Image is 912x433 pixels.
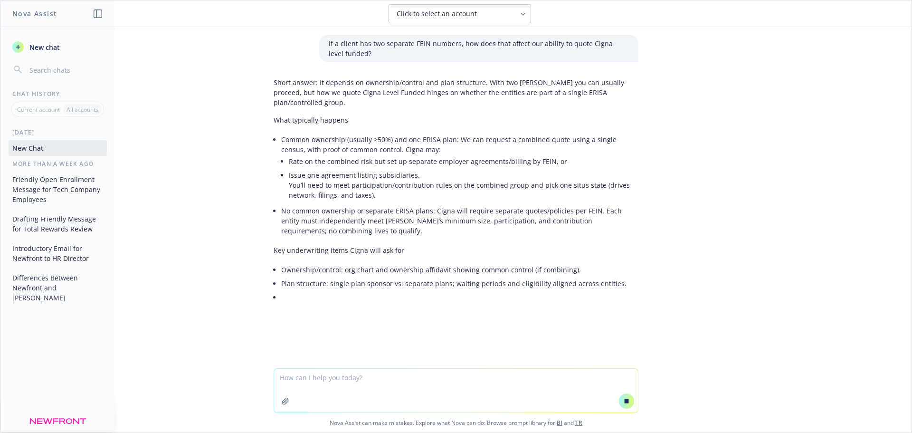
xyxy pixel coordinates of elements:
[329,38,629,58] p: if a client has two separate FEIN numbers, how does that affect our ability to quote Cigna level ...
[281,277,638,290] li: Plan structure: single plan sponsor vs. separate plans; waiting periods and eligibility aligned a...
[575,419,582,427] a: TR
[557,419,562,427] a: BI
[4,413,908,433] span: Nova Assist can make mistakes. Explore what Nova can do: Browse prompt library for and
[281,263,638,277] li: Ownership/control: org chart and ownership affidavit showing common control (if combining).
[9,241,107,266] button: Introductory Email for Newfront to HR Director
[9,211,107,237] button: Drafting Friendly Message for Total Rewards Review
[274,77,638,107] p: Short answer: It depends on ownership/control and plan structure. With two [PERSON_NAME] you can ...
[389,4,531,23] button: Click to select an account
[1,128,114,136] div: [DATE]
[28,42,60,52] span: New chat
[289,154,638,168] li: Rate on the combined risk but set up separate employer agreements/billing by FEIN, or
[281,135,638,154] p: Common ownership (usually >50%) and one ERISA plan: We can request a combined quote using a singl...
[9,140,107,156] button: New Chat
[9,172,107,207] button: Friendly Open Enrollment Message for Tech Company Employees
[1,90,114,98] div: Chat History
[9,38,107,56] button: New chat
[281,206,638,236] p: No common ownership or separate ERISA plans: Cigna will require separate quotes/policies per FEIN...
[28,63,103,77] input: Search chats
[289,168,638,202] li: Issue one agreement listing subsidiaries. You’ll need to meet participation/contribution rules on...
[274,245,638,255] p: Key underwriting items Cigna will ask for
[274,115,638,125] p: What typically happens
[1,160,114,168] div: More than a week ago
[17,106,60,114] p: Current account
[9,270,107,306] button: Differences Between Newfront and [PERSON_NAME]
[12,9,57,19] h1: Nova Assist
[66,106,98,114] p: All accounts
[397,9,477,19] span: Click to select an account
